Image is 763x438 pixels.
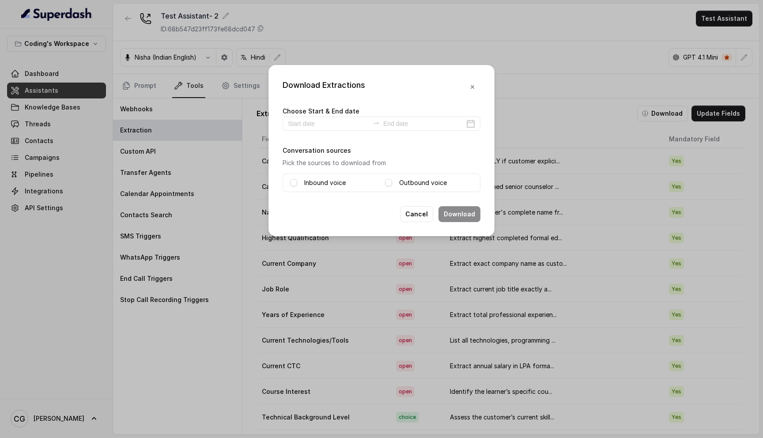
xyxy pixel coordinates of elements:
button: Download [438,206,480,222]
label: Conversation sources [283,147,351,154]
input: Start date [288,119,369,128]
label: Inbound voice [304,177,346,188]
label: Choose Start & End date [283,107,359,115]
button: Cancel [400,206,433,222]
div: Download Extractions [283,79,365,95]
span: swap-right [373,119,380,126]
label: Outbound voice [399,177,447,188]
p: Pick the sources to download from [283,158,480,168]
span: to [373,119,380,126]
input: End date [383,119,465,128]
